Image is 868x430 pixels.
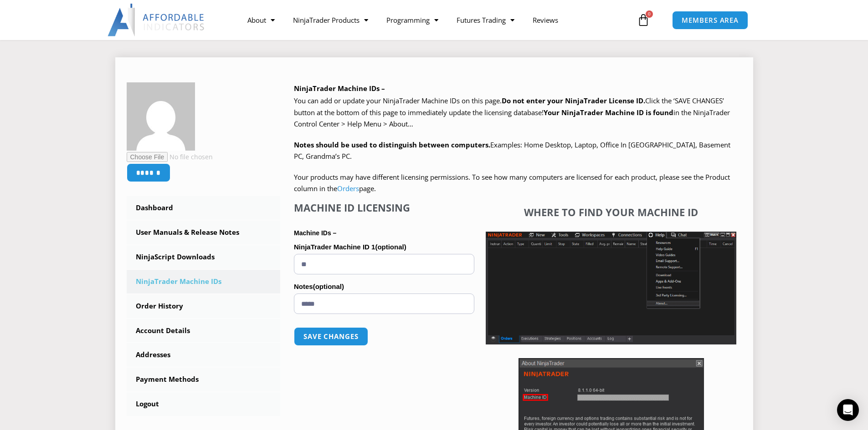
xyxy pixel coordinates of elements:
button: Save changes [294,327,368,346]
a: User Manuals & Release Notes [127,221,281,244]
h4: Where to find your Machine ID [486,206,736,218]
span: Your products may have different licensing permissions. To see how many computers are licensed fo... [294,172,730,193]
strong: Your NinjaTrader Machine ID is found [544,108,673,117]
a: Payment Methods [127,368,281,391]
a: Reviews [524,10,567,30]
a: Futures Trading [447,10,524,30]
img: 69cdbc1e576c22fe6ab63f813e9ef6ce4d8c99aab37b3a012a0cdabaf1ad9d2e [127,82,195,151]
strong: Notes should be used to distinguish between computers. [294,140,490,149]
a: Orders [337,184,359,193]
a: About [238,10,284,30]
label: NinjaTrader Machine ID 1 [294,240,474,254]
a: Account Details [127,319,281,343]
span: MEMBERS AREA [682,17,739,24]
nav: Account pages [127,196,281,416]
a: MEMBERS AREA [672,11,748,30]
nav: Menu [238,10,635,30]
a: Logout [127,392,281,416]
label: Notes [294,280,474,293]
a: NinjaScript Downloads [127,245,281,269]
a: Order History [127,294,281,318]
a: NinjaTrader Machine IDs [127,270,281,293]
a: Addresses [127,343,281,367]
strong: Machine IDs – [294,229,336,237]
img: Screenshot 2025-01-17 1155544 | Affordable Indicators – NinjaTrader [486,232,736,344]
div: Open Intercom Messenger [837,399,859,421]
img: LogoAI | Affordable Indicators – NinjaTrader [108,4,205,36]
span: Click the ‘SAVE CHANGES’ button at the bottom of this page to immediately update the licensing da... [294,96,730,128]
span: Examples: Home Desktop, Laptop, Office In [GEOGRAPHIC_DATA], Basement PC, Grandma’s PC. [294,140,730,161]
a: Dashboard [127,196,281,220]
span: You can add or update your NinjaTrader Machine IDs on this page. [294,96,502,105]
b: NinjaTrader Machine IDs – [294,84,385,93]
a: NinjaTrader Products [284,10,377,30]
a: Programming [377,10,447,30]
span: (optional) [313,283,344,290]
b: Do not enter your NinjaTrader License ID. [502,96,645,105]
h4: Machine ID Licensing [294,202,474,213]
a: 0 [623,7,663,33]
span: 0 [646,10,653,18]
span: (optional) [375,243,406,251]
